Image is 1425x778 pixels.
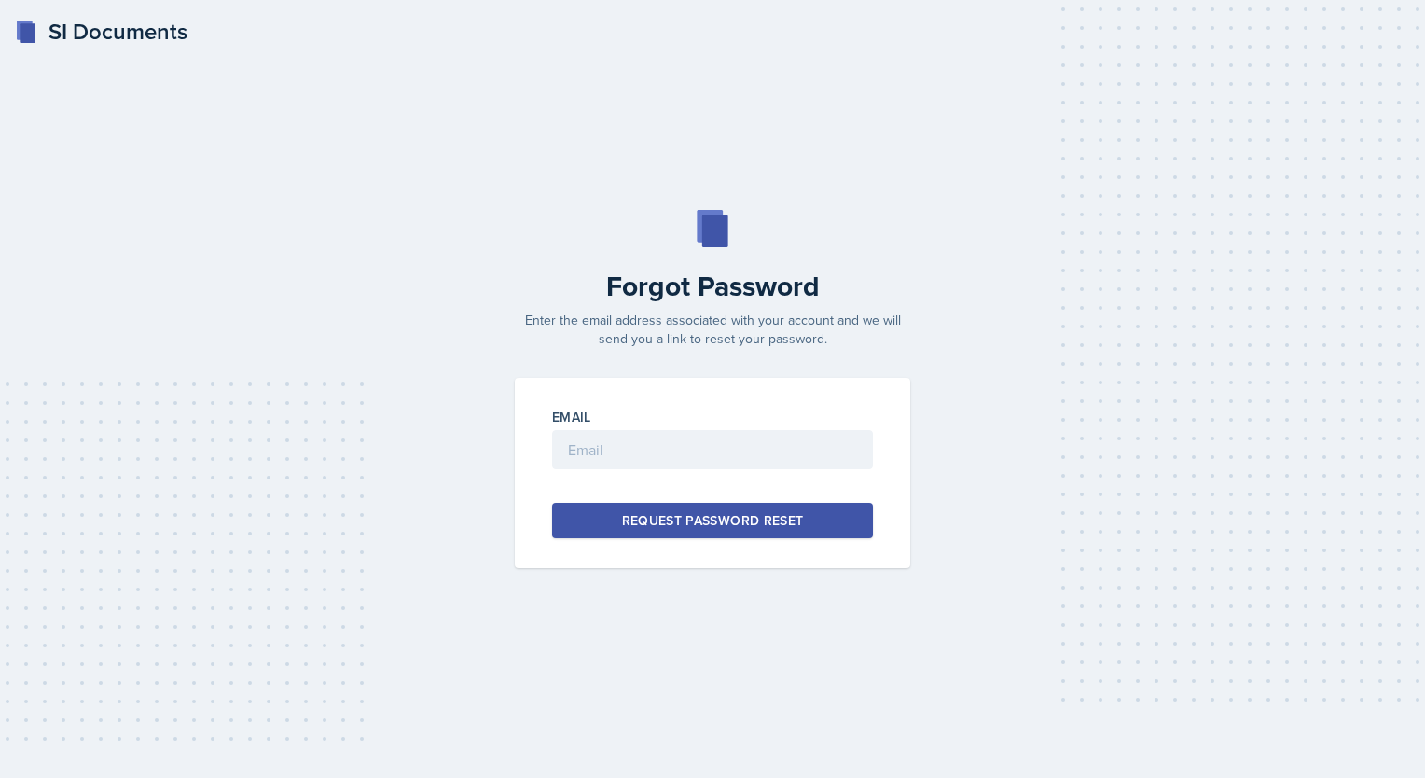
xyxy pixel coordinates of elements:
button: Request Password Reset [552,503,873,538]
label: Email [552,408,591,426]
p: Enter the email address associated with your account and we will send you a link to reset your pa... [504,311,921,348]
input: Email [552,430,873,469]
h2: Forgot Password [504,270,921,303]
a: SI Documents [15,15,187,49]
div: Request Password Reset [622,511,804,530]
